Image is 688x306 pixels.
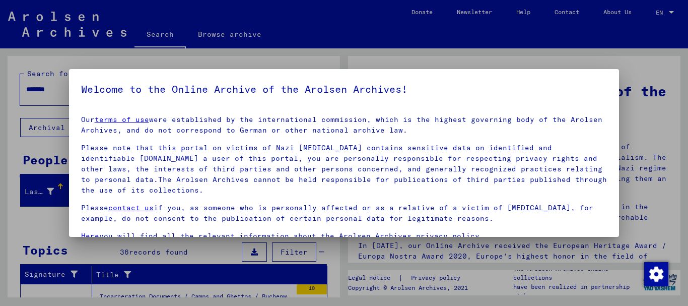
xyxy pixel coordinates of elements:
[81,81,607,97] h5: Welcome to the Online Archive of the Arolsen Archives!
[81,114,607,136] p: Our were established by the international commission, which is the highest governing body of the ...
[81,231,607,241] p: you will find all the relevant information about the Arolsen Archives privacy policy.
[81,203,607,224] p: Please if you, as someone who is personally affected or as a relative of a victim of [MEDICAL_DAT...
[81,143,607,196] p: Please note that this portal on victims of Nazi [MEDICAL_DATA] contains sensitive data on identif...
[108,203,154,212] a: contact us
[644,262,668,286] img: Change consent
[81,231,99,240] a: Here
[95,115,149,124] a: terms of use
[644,262,668,286] div: Change consent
